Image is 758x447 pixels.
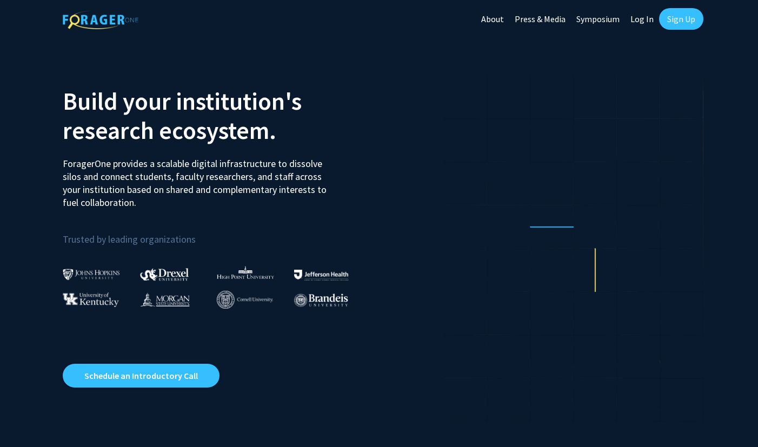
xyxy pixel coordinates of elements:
img: ForagerOne Logo [63,10,138,29]
p: ForagerOne provides a scalable digital infrastructure to dissolve silos and connect students, fac... [63,149,334,209]
h2: Build your institution's research ecosystem. [63,86,371,145]
img: Morgan State University [140,292,190,306]
img: High Point University [217,266,274,279]
img: Drexel University [140,268,189,281]
p: Trusted by leading organizations [63,218,371,248]
img: Cornell University [217,291,273,309]
img: Thomas Jefferson University [294,270,348,280]
a: Opens in a new tab [63,364,220,388]
img: Johns Hopkins University [63,269,120,280]
img: University of Kentucky [63,292,119,307]
img: Brandeis University [294,293,348,307]
a: Sign Up [659,8,703,30]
